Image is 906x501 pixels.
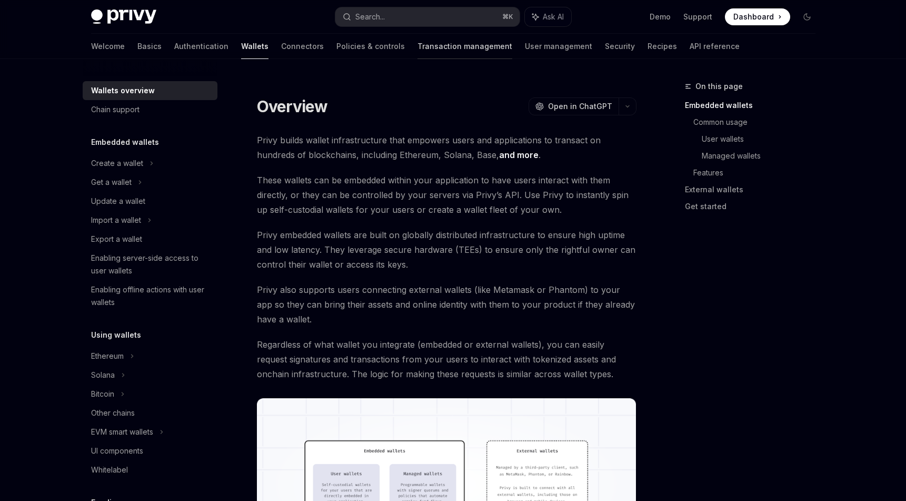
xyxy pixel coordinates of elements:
[502,13,513,21] span: ⌘ K
[91,388,114,400] div: Bitcoin
[548,101,612,112] span: Open in ChatGPT
[257,282,636,327] span: Privy also supports users connecting external wallets (like Metamask or Phantom) to your app so t...
[685,181,824,198] a: External wallets
[690,34,740,59] a: API reference
[525,34,592,59] a: User management
[91,233,142,245] div: Export a wallet
[650,12,671,22] a: Demo
[83,441,217,460] a: UI components
[335,7,520,26] button: Search...⌘K
[733,12,774,22] span: Dashboard
[695,80,743,93] span: On this page
[91,157,143,170] div: Create a wallet
[702,131,824,148] a: User wallets
[91,407,135,419] div: Other chains
[499,150,539,161] a: and more
[543,12,564,22] span: Ask AI
[83,81,217,100] a: Wallets overview
[605,34,635,59] a: Security
[91,176,132,189] div: Get a wallet
[91,445,143,457] div: UI components
[257,133,636,162] span: Privy builds wallet infrastructure that empowers users and applications to transact on hundreds o...
[702,148,824,164] a: Managed wallets
[685,97,824,114] a: Embedded wallets
[281,34,324,59] a: Connectors
[529,97,619,115] button: Open in ChatGPT
[83,280,217,312] a: Enabling offline actions with user wallets
[91,9,156,24] img: dark logo
[685,198,824,215] a: Get started
[257,228,636,272] span: Privy embedded wallets are built on globally distributed infrastructure to ensure high uptime and...
[91,283,211,309] div: Enabling offline actions with user wallets
[725,8,790,25] a: Dashboard
[91,214,141,227] div: Import a wallet
[683,12,712,22] a: Support
[91,195,145,208] div: Update a wallet
[83,249,217,280] a: Enabling server-side access to user wallets
[241,34,268,59] a: Wallets
[91,252,211,277] div: Enabling server-side access to user wallets
[336,34,405,59] a: Policies & controls
[137,34,162,59] a: Basics
[83,100,217,119] a: Chain support
[257,173,636,217] span: These wallets can be embedded within your application to have users interact with them directly, ...
[91,84,155,97] div: Wallets overview
[83,192,217,211] a: Update a wallet
[693,164,824,181] a: Features
[91,369,115,381] div: Solana
[91,103,140,116] div: Chain support
[83,460,217,479] a: Whitelabel
[91,350,124,362] div: Ethereum
[693,114,824,131] a: Common usage
[648,34,677,59] a: Recipes
[91,464,128,476] div: Whitelabel
[355,11,385,23] div: Search...
[91,136,159,149] h5: Embedded wallets
[174,34,228,59] a: Authentication
[83,230,217,249] a: Export a wallet
[799,8,815,25] button: Toggle dark mode
[257,97,328,116] h1: Overview
[91,426,153,438] div: EVM smart wallets
[91,329,141,341] h5: Using wallets
[91,34,125,59] a: Welcome
[525,7,571,26] button: Ask AI
[417,34,512,59] a: Transaction management
[83,404,217,423] a: Other chains
[257,337,636,381] span: Regardless of what wallet you integrate (embedded or external wallets), you can easily request si...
